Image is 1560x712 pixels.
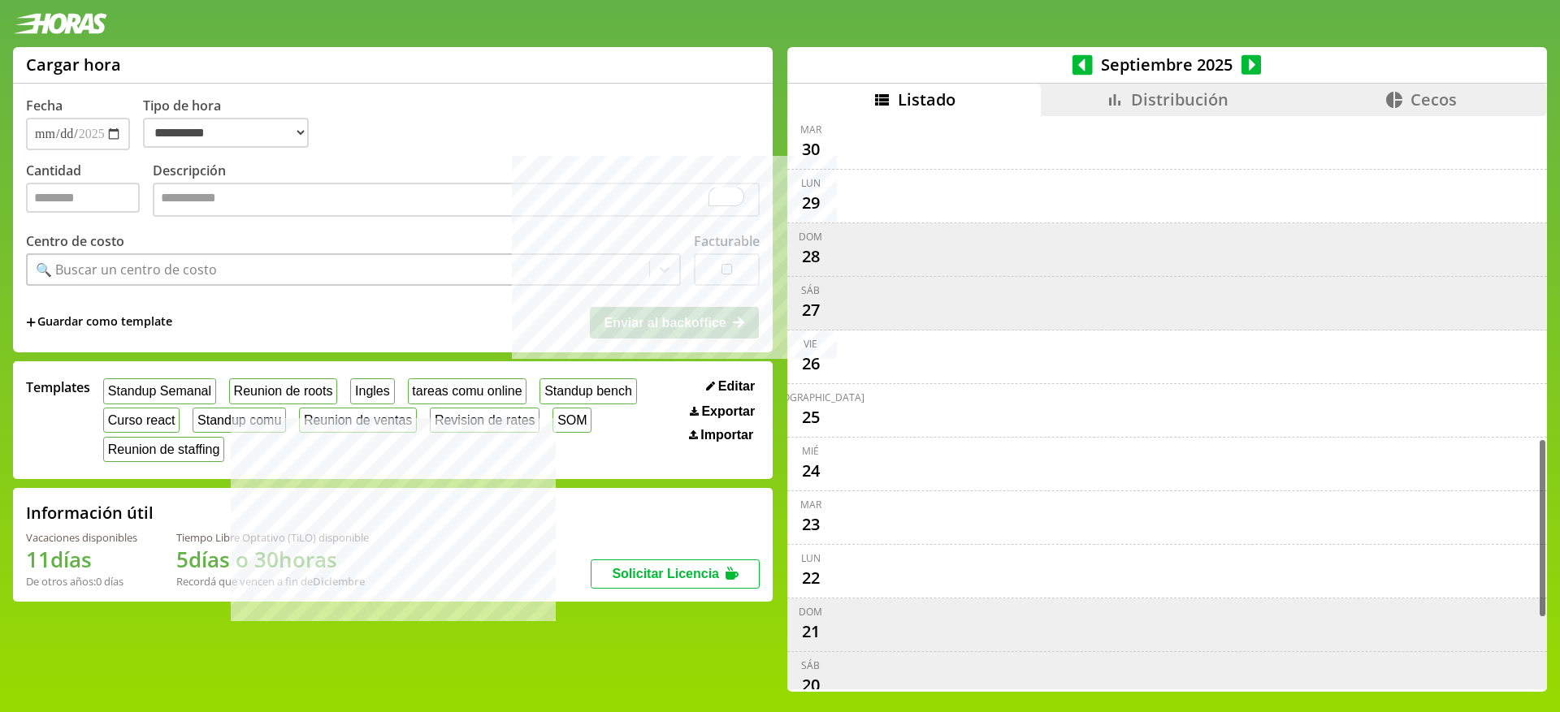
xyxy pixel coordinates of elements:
[103,437,224,462] button: Reunion de staffing
[26,574,137,589] div: De otros años: 0 días
[804,337,817,351] div: vie
[176,545,369,574] h1: 5 días o 30 horas
[143,97,322,150] label: Tipo de hora
[229,378,337,403] button: Reunion de roots
[26,530,137,545] div: Vacaciones disponibles
[898,88,955,110] span: Listado
[798,244,824,270] div: 28
[798,565,824,591] div: 22
[798,511,824,537] div: 23
[153,183,760,217] textarea: To enrich screen reader interactions, please activate Accessibility in Grammarly extension settings
[1131,88,1228,110] span: Distribución
[299,408,417,433] button: Reunion de ventas
[798,619,824,645] div: 21
[798,136,824,162] div: 30
[801,176,821,190] div: lun
[13,13,107,34] img: logotipo
[350,378,394,403] button: Ingles
[176,530,369,545] div: Tiempo Libre Optativo (TiLO) disponible
[103,378,216,403] button: Standup Semanal
[700,428,753,442] span: Importar
[26,502,154,524] h2: Información útil
[1093,54,1241,76] span: Septiembre 2025
[26,183,140,213] input: Cantidad
[694,232,760,250] label: Facturable
[26,97,63,114] label: Fecha
[1410,88,1457,110] span: Cecos
[799,605,822,619] div: dom
[153,162,760,221] label: Descripción
[798,351,824,377] div: 26
[36,261,217,278] div: 🔍 Buscar un centro de costo
[176,574,369,589] div: Recordá que vencen a fin de
[26,378,90,396] span: Templates
[801,658,820,672] div: sáb
[193,408,286,433] button: Standup comu
[801,551,821,565] div: lun
[26,545,137,574] h1: 11 días
[701,404,755,419] span: Exportar
[612,567,719,580] span: Solicitar Licencia
[26,313,36,331] span: +
[26,162,153,221] label: Cantidad
[539,378,636,403] button: Standup bench
[802,444,819,458] div: mié
[26,232,124,250] label: Centro de costo
[798,190,824,216] div: 29
[591,559,760,589] button: Solicitar Licencia
[787,116,1547,689] div: scrollable content
[718,379,755,394] span: Editar
[800,123,821,136] div: mar
[408,378,527,403] button: tareas comu online
[143,118,309,148] select: Tipo de hora
[552,408,591,433] button: SOM
[757,391,864,404] div: [DEMOGRAPHIC_DATA]
[798,458,824,484] div: 24
[103,408,180,433] button: Curso react
[685,403,760,420] button: Exportar
[26,54,121,76] h1: Cargar hora
[701,378,760,395] button: Editar
[430,408,539,433] button: Revision de rates
[26,313,172,331] span: +Guardar como template
[800,498,821,511] div: mar
[798,672,824,698] div: 20
[801,283,820,297] div: sáb
[798,297,824,323] div: 27
[798,404,824,430] div: 25
[313,574,365,589] b: Diciembre
[799,230,822,244] div: dom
